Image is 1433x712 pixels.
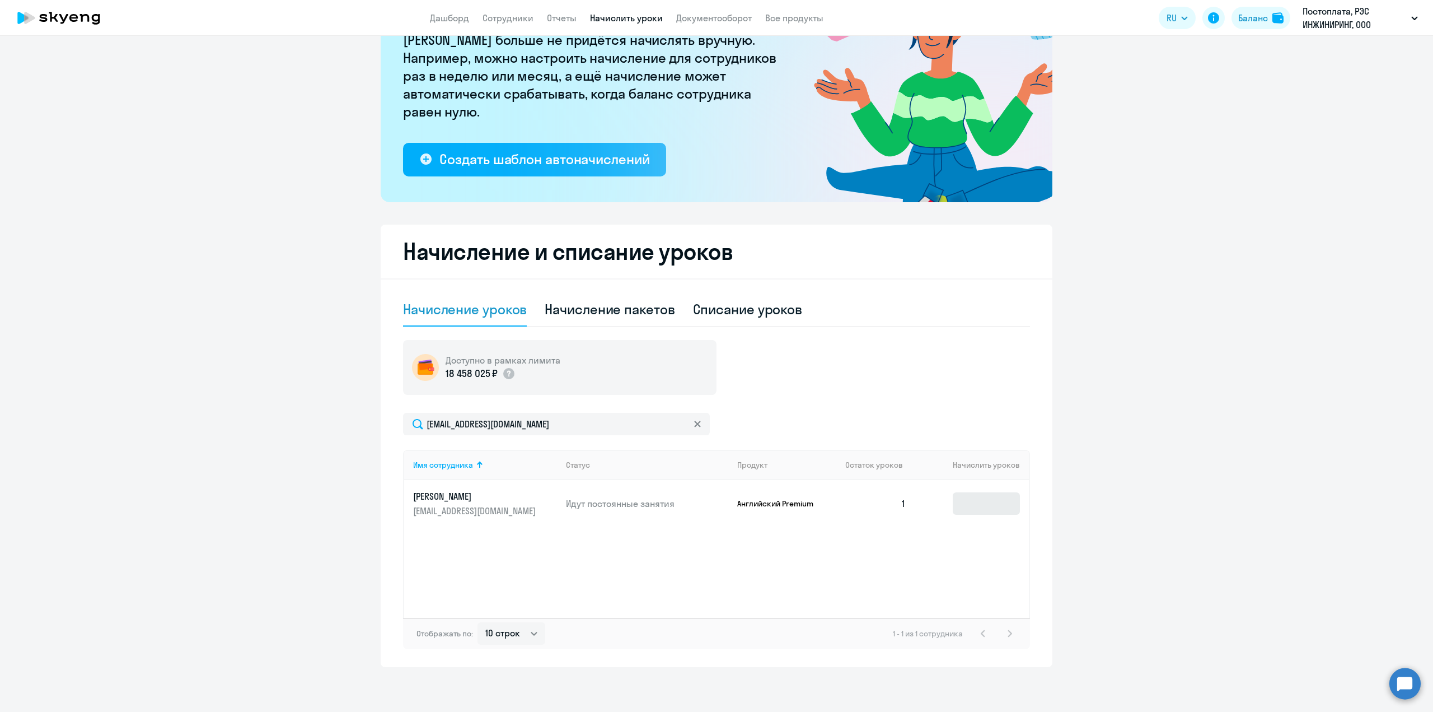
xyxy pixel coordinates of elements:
[566,497,728,510] p: Идут постоянные занятия
[693,300,803,318] div: Списание уроков
[413,460,473,470] div: Имя сотрудника
[566,460,590,470] div: Статус
[413,460,557,470] div: Имя сотрудника
[566,460,728,470] div: Статус
[1297,4,1423,31] button: Постоплата, РЭС ИНЖИНИРИНГ, ООО
[403,238,1030,265] h2: Начисление и списание уроков
[737,460,837,470] div: Продукт
[416,629,473,639] span: Отображать по:
[1167,11,1177,25] span: RU
[446,354,560,366] h5: Доступно в рамках лимита
[413,490,557,517] a: [PERSON_NAME][EMAIL_ADDRESS][DOMAIN_NAME]
[845,460,903,470] span: Остаток уроков
[676,12,752,24] a: Документооборот
[1272,12,1284,24] img: balance
[1231,7,1290,29] button: Балансbalance
[413,490,538,502] p: [PERSON_NAME]
[413,505,538,517] p: [EMAIL_ADDRESS][DOMAIN_NAME]
[1238,11,1268,25] div: Баланс
[545,300,675,318] div: Начисление пакетов
[1303,4,1407,31] p: Постоплата, РЭС ИНЖИНИРИНГ, ООО
[547,12,577,24] a: Отчеты
[483,12,533,24] a: Сотрудники
[403,31,784,120] p: [PERSON_NAME] больше не придётся начислять вручную. Например, можно настроить начисление для сотр...
[403,143,666,176] button: Создать шаблон автоначислений
[439,150,649,168] div: Создать шаблон автоначислений
[737,460,767,470] div: Продукт
[1159,7,1196,29] button: RU
[430,12,469,24] a: Дашборд
[836,480,915,527] td: 1
[915,450,1029,480] th: Начислить уроков
[590,12,663,24] a: Начислить уроки
[412,354,439,381] img: wallet-circle.png
[845,460,915,470] div: Остаток уроков
[403,300,527,318] div: Начисление уроков
[446,366,498,381] p: 18 458 025 ₽
[403,413,710,435] input: Поиск по имени, email, продукту или статусу
[893,629,963,639] span: 1 - 1 из 1 сотрудника
[737,499,821,509] p: Английский Premium
[765,12,823,24] a: Все продукты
